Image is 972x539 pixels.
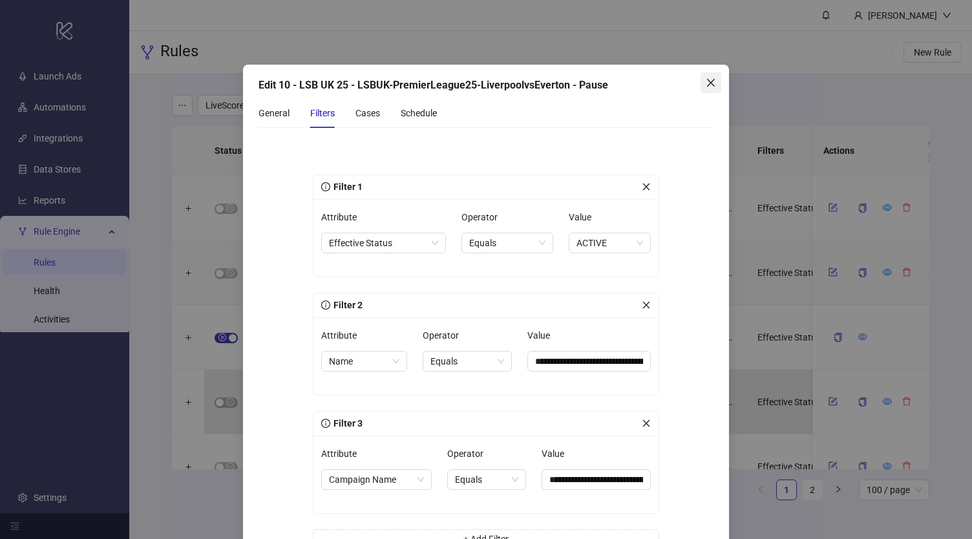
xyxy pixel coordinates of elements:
label: Attribute [321,325,365,346]
span: close [706,78,716,88]
span: Filter 1 [330,182,363,192]
span: Filter 3 [330,418,363,428]
span: Name [329,352,399,371]
span: ACTIVE [576,233,643,253]
label: Value [569,207,600,227]
span: close [642,419,651,428]
span: Equals [455,470,518,489]
span: info-circle [321,301,330,310]
span: close [642,182,651,191]
span: Effective Status [329,233,438,253]
input: Value [527,351,651,372]
input: Value [542,469,651,490]
label: Operator [423,325,467,346]
label: Value [527,325,558,346]
button: Close [701,72,721,93]
div: Filters [310,106,335,120]
span: close [642,301,651,310]
div: Edit 10 - LSB UK 25 - LSBUK-PremierLeague25-LiverpoolvsEverton - Pause [259,78,713,93]
label: Attribute [321,207,365,227]
label: Operator [447,443,492,464]
span: info-circle [321,419,330,428]
span: info-circle [321,182,330,191]
span: Campaign Name [329,470,424,489]
span: Filter 2 [330,300,363,310]
label: Operator [461,207,506,227]
span: Equals [469,233,545,253]
span: Equals [430,352,504,371]
div: Cases [355,106,380,120]
label: Value [542,443,573,464]
div: Schedule [401,106,437,120]
label: Attribute [321,443,365,464]
div: General [259,106,290,120]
